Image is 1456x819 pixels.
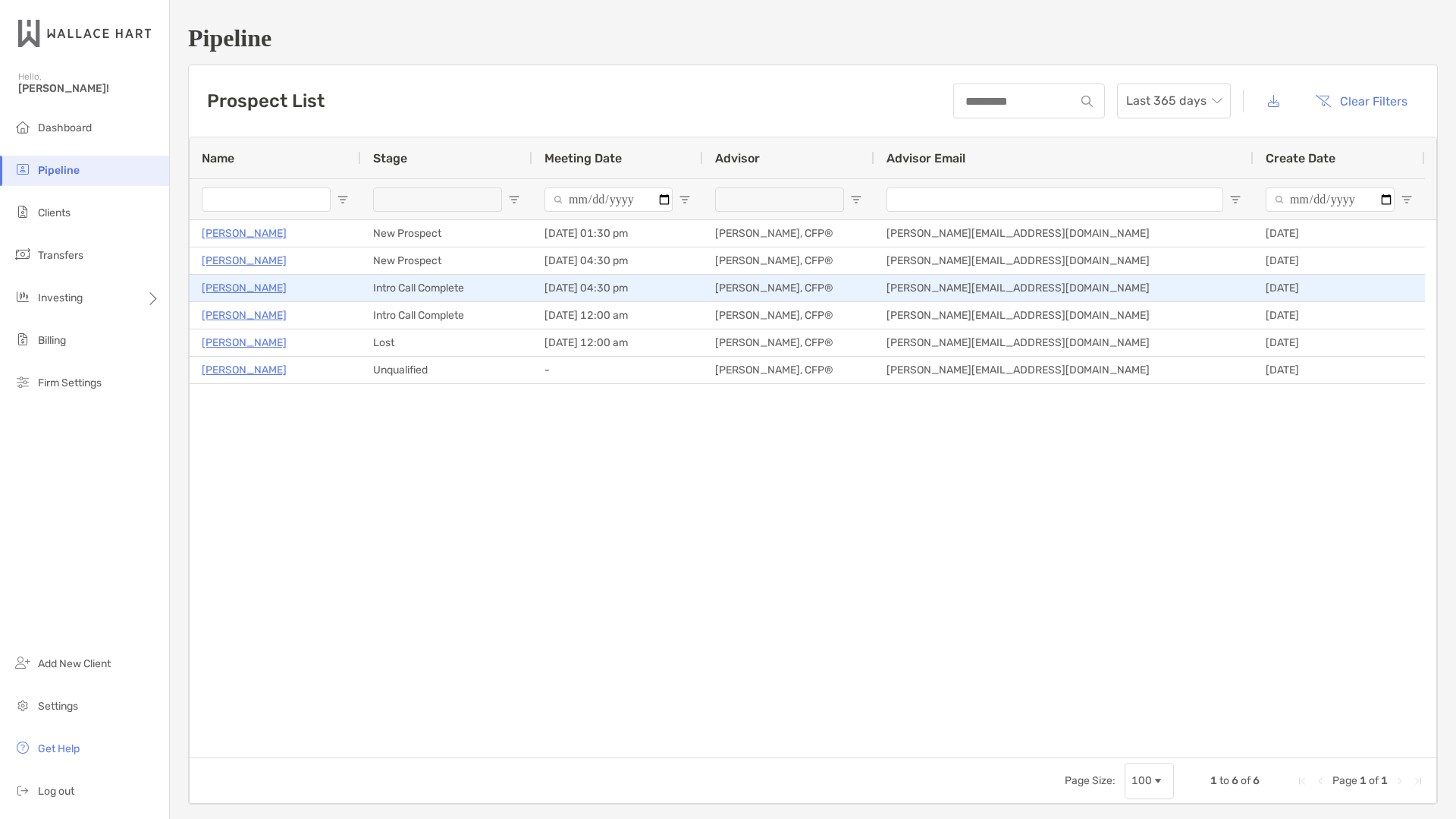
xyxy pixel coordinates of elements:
div: [DATE] 12:00 am [532,302,703,329]
span: Billing [38,334,66,347]
div: [DATE] [1254,247,1425,274]
span: Last 365 days [1126,84,1222,118]
div: Next Page [1394,775,1406,787]
a: [PERSON_NAME] [202,333,287,352]
div: Unqualified [361,357,532,383]
div: [PERSON_NAME][EMAIL_ADDRESS][DOMAIN_NAME] [874,329,1254,356]
img: add_new_client icon [14,654,32,672]
img: investing icon [14,288,32,306]
div: [DATE] 04:30 pm [532,247,703,274]
a: [PERSON_NAME] [202,279,287,298]
span: Settings [38,700,78,713]
div: [PERSON_NAME], CFP® [703,275,874,301]
a: [PERSON_NAME] [202,251,287,270]
span: Investing [38,291,83,304]
span: Add New Client [38,657,111,670]
button: Clear Filters [1304,84,1419,118]
button: Open Filter Menu [1401,194,1413,206]
img: pipeline icon [14,160,32,178]
div: New Prospect [361,220,532,247]
span: Pipeline [38,164,80,177]
div: [DATE] [1254,302,1425,329]
button: Open Filter Menu [508,194,520,206]
div: Previous Page [1314,775,1326,787]
div: [PERSON_NAME], CFP® [703,302,874,329]
div: [DATE] 12:00 am [532,329,703,356]
input: Create Date Filter Input [1266,187,1395,212]
div: [DATE] [1254,220,1425,247]
span: Advisor Email [886,151,965,165]
a: [PERSON_NAME] [202,361,287,380]
div: Intro Call Complete [361,275,532,301]
div: Intro Call Complete [361,302,532,329]
span: Dashboard [38,121,92,134]
div: [PERSON_NAME][EMAIL_ADDRESS][DOMAIN_NAME] [874,247,1254,274]
span: Clients [38,206,71,219]
span: Get Help [38,742,80,755]
img: settings icon [14,696,32,714]
div: Page Size: [1065,774,1116,787]
span: Name [202,151,234,165]
div: [PERSON_NAME], CFP® [703,220,874,247]
span: 6 [1232,774,1238,787]
span: Page [1332,774,1357,787]
span: 1 [1381,774,1388,787]
div: [DATE] [1254,357,1425,383]
img: dashboard icon [14,118,32,136]
div: Last Page [1412,775,1424,787]
button: Open Filter Menu [337,194,349,206]
img: Zoe Logo [18,6,151,61]
span: Create Date [1266,151,1335,165]
img: input icon [1081,96,1093,107]
div: [PERSON_NAME][EMAIL_ADDRESS][DOMAIN_NAME] [874,357,1254,383]
input: Advisor Email Filter Input [886,187,1223,212]
span: of [1241,774,1250,787]
span: [PERSON_NAME]! [18,82,160,95]
div: [PERSON_NAME][EMAIL_ADDRESS][DOMAIN_NAME] [874,302,1254,329]
div: 100 [1131,774,1152,787]
div: [DATE] 04:30 pm [532,275,703,301]
button: Open Filter Menu [850,194,862,206]
img: logout icon [14,781,32,799]
span: Log out [38,785,74,798]
div: [PERSON_NAME], CFP® [703,357,874,383]
img: get-help icon [14,739,32,757]
div: New Prospect [361,247,532,274]
div: Lost [361,329,532,356]
a: [PERSON_NAME] [202,224,287,243]
span: 6 [1253,774,1260,787]
span: 1 [1360,774,1367,787]
span: of [1369,774,1379,787]
div: First Page [1296,775,1308,787]
span: Stage [373,151,407,165]
div: [PERSON_NAME], CFP® [703,247,874,274]
div: [PERSON_NAME], CFP® [703,329,874,356]
img: firm-settings icon [14,373,32,391]
button: Open Filter Menu [1229,194,1241,206]
a: [PERSON_NAME] [202,306,287,325]
span: Transfers [38,249,83,262]
img: transfers icon [14,245,32,263]
div: [PERSON_NAME][EMAIL_ADDRESS][DOMAIN_NAME] [874,275,1254,301]
button: Open Filter Menu [679,194,691,206]
div: [PERSON_NAME][EMAIL_ADDRESS][DOMAIN_NAME] [874,220,1254,247]
img: billing icon [14,330,32,348]
img: clients icon [14,203,32,221]
h3: Prospect List [207,90,325,112]
span: 1 [1210,774,1217,787]
span: Advisor [715,151,760,165]
input: Meeting Date Filter Input [544,187,673,212]
input: Name Filter Input [202,187,331,212]
div: [DATE] [1254,329,1425,356]
span: Firm Settings [38,376,102,389]
div: Page Size [1125,763,1174,799]
span: to [1219,774,1229,787]
div: [DATE] 01:30 pm [532,220,703,247]
div: [DATE] [1254,275,1425,301]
